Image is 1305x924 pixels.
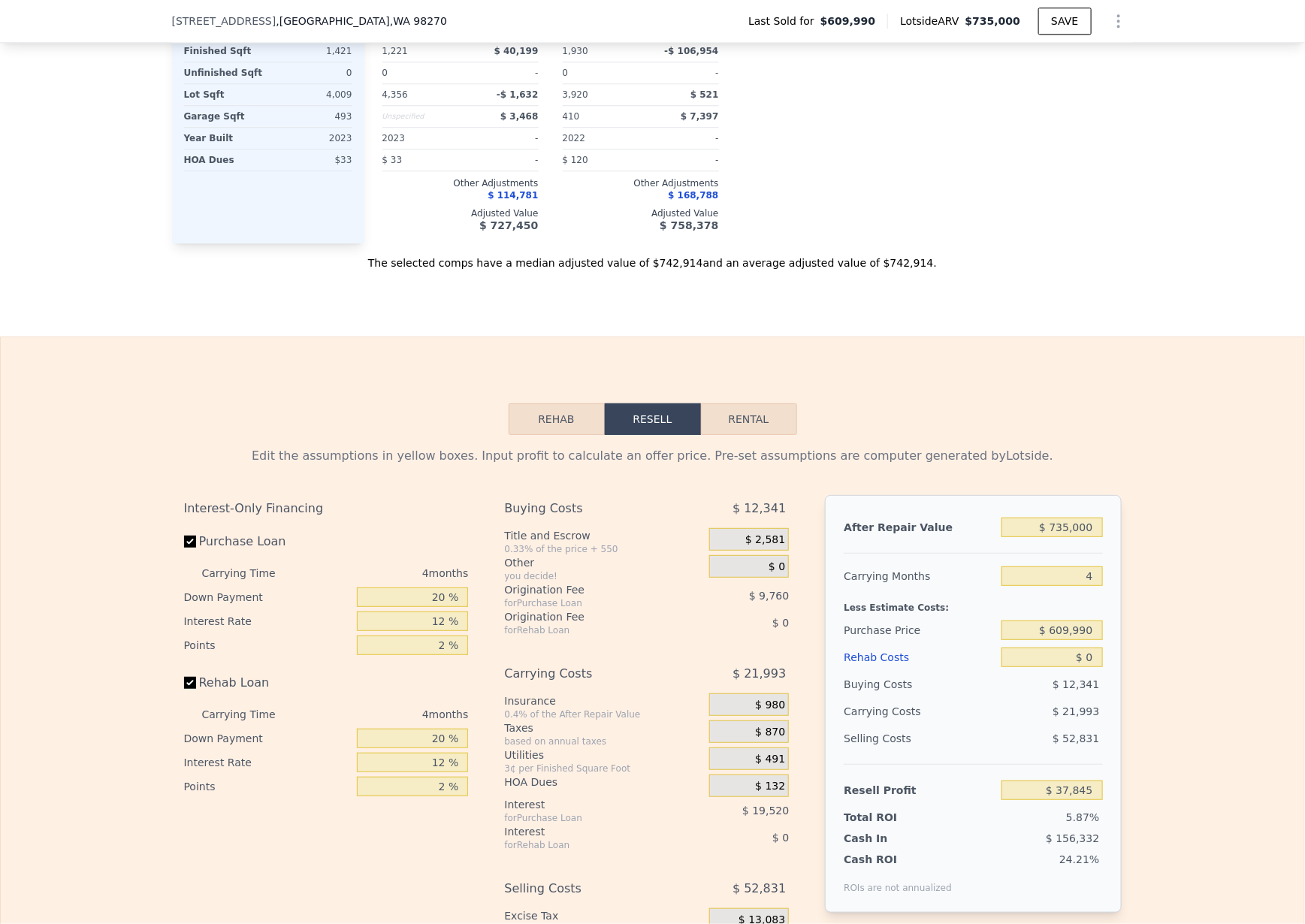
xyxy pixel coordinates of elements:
div: Taxes [504,720,703,735]
div: Adjusted Value [382,207,539,219]
div: 4 months [306,561,469,585]
div: Down Payment [184,585,352,609]
div: Carrying Time [202,702,300,726]
div: Other Adjustments [563,177,719,189]
span: $ 12,341 [733,495,786,522]
span: $ 491 [755,753,785,766]
div: - [644,128,719,149]
div: Cash In [844,831,938,846]
span: -$ 106,954 [664,46,718,56]
span: 5.87% [1066,811,1099,823]
span: $ 114,781 [488,190,538,201]
div: HOA Dues [184,149,265,171]
span: $ 33 [382,155,403,165]
span: $ 52,831 [733,875,786,902]
div: 0.33% of the price + 550 [504,543,703,555]
div: Interest [504,797,672,812]
div: 493 [271,106,352,127]
div: for Rehab Loan [504,839,672,851]
span: $ 727,450 [479,219,538,231]
div: Purchase Price [844,617,995,644]
div: Origination Fee [504,609,672,624]
div: Utilities [504,747,703,762]
div: Less Estimate Costs: [844,590,1102,617]
div: Points [184,633,352,657]
div: Insurance [504,693,703,708]
div: Total ROI [844,810,938,825]
span: 410 [563,111,580,122]
div: - [464,62,539,83]
div: Other [504,555,703,570]
input: Purchase Loan [184,536,196,548]
span: 0 [382,68,388,78]
span: 0 [563,68,569,78]
span: $ 19,520 [742,805,789,817]
div: Origination Fee [504,582,672,597]
div: 0.4% of the After Repair Value [504,708,703,720]
span: $ 132 [755,780,785,793]
div: Lot Sqft [184,84,265,105]
button: Rental [701,403,797,435]
span: $ 521 [690,89,719,100]
div: 2023 [271,128,352,149]
div: - [464,128,539,149]
div: for Purchase Loan [504,597,672,609]
span: $ 120 [563,155,588,165]
div: Garage Sqft [184,106,265,127]
span: 1,930 [563,46,588,56]
div: Year Built [184,128,265,149]
div: Buying Costs [844,671,995,698]
span: $ 2,581 [745,533,785,547]
div: Interest-Only Financing [184,495,469,522]
span: $609,990 [820,14,876,29]
div: After Repair Value [844,514,995,541]
span: $ 0 [772,617,789,629]
span: $ 168,788 [668,190,718,201]
div: Points [184,775,352,799]
div: Resell Profit [844,777,995,804]
div: 3¢ per Finished Square Foot [504,762,703,775]
div: Rehab Costs [844,644,995,671]
button: Resell [605,403,701,435]
span: $ 9,760 [749,590,789,602]
div: 4 months [306,702,469,726]
div: Adjusted Value [563,207,719,219]
div: Other Adjustments [382,177,539,189]
div: Carrying Time [202,561,300,585]
button: SAVE [1038,8,1091,35]
div: ROIs are not annualized [844,867,952,894]
span: $ 3,468 [500,111,538,122]
div: Carrying Months [844,563,995,590]
div: Carrying Costs [844,698,938,725]
span: $ 40,199 [494,46,539,56]
button: Rehab [509,403,605,435]
span: , [GEOGRAPHIC_DATA] [276,14,447,29]
div: 4,009 [271,84,352,105]
div: 0 [271,62,352,83]
div: The selected comps have a median adjusted value of $742,914 and an average adjusted value of $742... [172,243,1134,270]
button: Show Options [1104,6,1134,36]
div: Interest [504,824,672,839]
div: Selling Costs [844,725,995,752]
div: 1,421 [271,41,352,62]
span: $ 21,993 [1053,705,1099,717]
span: $ 156,332 [1046,832,1099,844]
div: - [644,149,719,171]
div: HOA Dues [504,775,703,790]
span: [STREET_ADDRESS] [172,14,276,29]
div: Finished Sqft [184,41,265,62]
span: -$ 1,632 [497,89,538,100]
div: Buying Costs [504,495,672,522]
input: Rehab Loan [184,677,196,689]
span: 3,920 [563,89,588,100]
div: Cash ROI [844,852,952,867]
div: 2023 [382,128,458,149]
div: Unspecified [382,106,458,127]
span: 1,221 [382,46,408,56]
span: Last Sold for [748,14,820,29]
span: $ 758,378 [660,219,718,231]
div: - [644,62,719,83]
div: 2022 [563,128,638,149]
span: $ 0 [772,832,789,844]
div: Title and Escrow [504,528,703,543]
